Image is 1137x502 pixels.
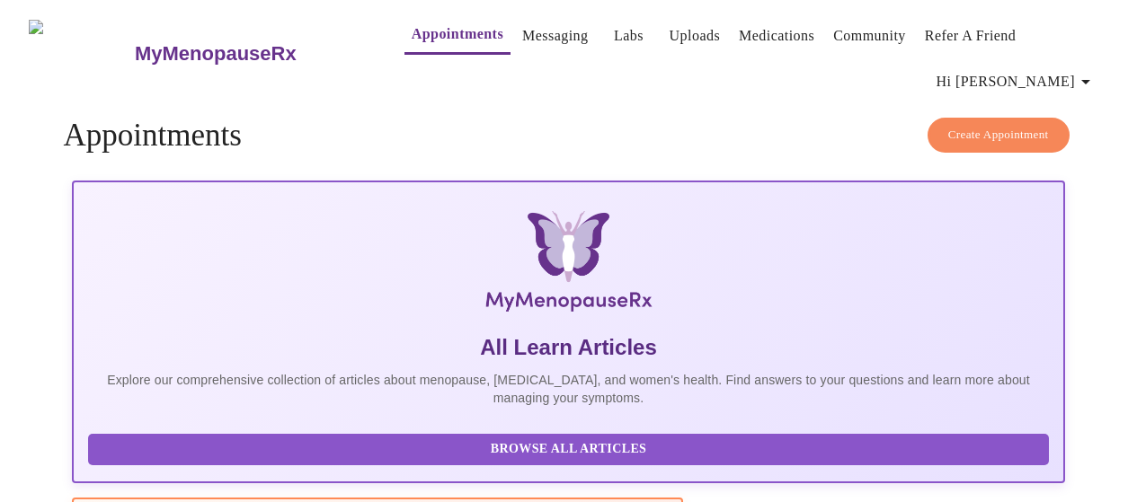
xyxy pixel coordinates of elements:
a: Messaging [522,23,588,48]
a: Browse All Articles [88,440,1053,455]
h5: All Learn Articles [88,333,1048,362]
button: Browse All Articles [88,434,1048,465]
button: Messaging [515,18,595,54]
button: Refer a Friend [918,18,1024,54]
img: MyMenopauseRx Logo [237,211,899,319]
a: MyMenopauseRx [132,22,368,85]
button: Medications [732,18,822,54]
a: Appointments [412,22,503,47]
a: Community [833,23,906,48]
button: Community [826,18,913,54]
img: MyMenopauseRx Logo [29,20,132,87]
a: Labs [614,23,644,48]
a: Refer a Friend [925,23,1017,48]
span: Hi [PERSON_NAME] [937,69,1097,94]
button: Appointments [404,16,511,55]
h3: MyMenopauseRx [135,42,297,66]
p: Explore our comprehensive collection of articles about menopause, [MEDICAL_DATA], and women's hea... [88,371,1048,407]
h4: Appointments [63,118,1073,154]
button: Hi [PERSON_NAME] [929,64,1104,100]
span: Browse All Articles [106,438,1030,461]
button: Labs [600,18,658,54]
button: Uploads [662,18,728,54]
button: Create Appointment [928,118,1070,153]
a: Medications [739,23,814,48]
a: Uploads [670,23,721,48]
span: Create Appointment [948,125,1049,145]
